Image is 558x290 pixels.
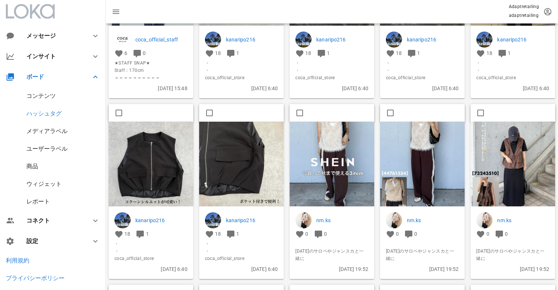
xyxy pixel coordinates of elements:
img: nm.ks [476,212,492,228]
img: 543647620_18483372088077591_3109704206554766921_n.jpg [289,122,374,206]
span: 0 [505,231,508,236]
p: [DATE] 19:52 [476,265,549,273]
a: nm.ks [316,216,368,224]
span: 18 [215,231,221,236]
span: ＝＝＝＝＝＝＝＝＝＝ [114,74,187,81]
span: coca_official_store [205,74,278,81]
span: ・ [476,67,549,74]
p: [DATE] 15:48 [114,84,187,92]
span: ・ [295,59,368,67]
div: インサイト [26,53,82,60]
img: 544049120_18382072534132767_1670860730161975717_n.jpg [109,122,193,206]
span: ・ [205,240,278,247]
a: kanaripo216 [316,35,368,43]
p: Adaptretailing [508,3,539,10]
p: adaptretailing [508,12,539,19]
a: ユーザーラベル [26,145,68,152]
span: ・ [205,67,278,74]
img: 545447620_18382072543132767_9102221647127209556_n.jpg [199,122,284,206]
span: Staff：170cm [114,67,187,74]
a: kanaripo216 [407,35,459,43]
a: メディアラベル [26,128,68,135]
span: 18 [124,231,130,236]
span: [DATE]のサロペやジャンスカと一緒に [386,247,459,262]
span: 18 [215,50,221,56]
a: ウィジェット [26,180,62,187]
div: ボード [26,73,82,80]
span: coca_official_store [476,74,549,81]
span: 0 [486,231,489,236]
img: kanaripo216 [205,212,221,228]
span: 18 [396,50,402,56]
span: 1 [236,231,239,236]
img: kanaripo216 [476,31,492,47]
img: nm.ks [295,212,311,228]
span: 1 [508,50,511,56]
img: coca_official_staff [114,31,131,47]
a: kanaripo216 [226,35,278,43]
a: ハッシュタグ [26,110,62,117]
div: 設定 [26,238,82,245]
span: coca_official_store [205,255,278,262]
a: kanaripo216 [135,216,187,224]
img: 543663917_18483372103077591_4424922256731477472_n.jpg [380,122,465,206]
img: nm.ks [386,212,402,228]
a: 商品 [26,163,38,170]
a: コンテンツ [26,92,56,99]
span: ・ [476,59,549,67]
span: 1 [327,50,330,56]
span: 18 [305,50,311,56]
span: ・ [386,67,459,74]
p: [DATE] 6:40 [205,84,278,92]
span: ・ [205,247,278,255]
span: ・ [114,247,187,255]
span: ⁡ [386,240,459,247]
span: coca_official_store [114,255,187,262]
p: [DATE] 6:40 [476,84,549,92]
img: kanaripo216 [386,31,402,47]
span: 1 [146,231,149,236]
span: coca_official_store [295,74,368,81]
span: [DATE]のサロペやジャンスカと一緒に [295,247,368,262]
span: ⁡ [295,240,368,247]
span: ・ [205,59,278,67]
a: nm.ks [407,216,459,224]
p: [DATE] 19:52 [386,265,459,273]
span: 0 [305,231,308,236]
a: プライバシーポリシー [6,275,65,282]
span: ★STAFF SNAP★ [114,59,187,67]
span: 0 [396,231,399,236]
a: 利用規約 [6,257,29,264]
span: 1 [236,50,239,56]
span: 0 [414,231,417,236]
p: kanaripo216 [226,216,278,224]
a: coca_official_staff [135,35,187,43]
span: 0 [324,231,327,236]
span: coca_official_store [386,74,459,81]
span: ・ [295,67,368,74]
p: [DATE] 6:40 [386,84,459,92]
p: [DATE] 6:40 [295,84,368,92]
span: 1 [417,50,420,56]
div: メッセージ [26,32,79,39]
img: kanaripo216 [205,31,221,47]
p: [DATE] 6:40 [114,265,187,273]
a: レポート [26,198,50,205]
a: nm.ks [497,216,549,224]
div: コネクト [26,217,82,224]
img: kanaripo216 [295,31,311,47]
